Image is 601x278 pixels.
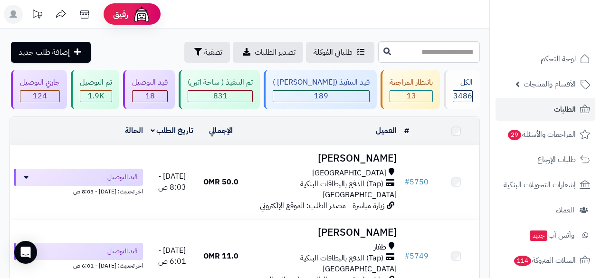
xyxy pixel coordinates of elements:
[80,91,112,102] div: 1878
[107,173,137,182] span: قيد التوصيل
[404,176,410,188] span: #
[14,260,143,270] div: اخر تحديث: [DATE] - 6:01 ص
[209,125,233,136] a: الإجمالي
[113,9,128,20] span: رفيق
[323,189,397,201] span: [GEOGRAPHIC_DATA]
[404,250,410,262] span: #
[453,90,472,102] span: 3486
[273,91,369,102] div: 189
[121,70,177,109] a: قيد التوصيل 18
[306,42,374,63] a: طلباتي المُوكلة
[379,70,442,109] a: بانتظار المراجعة 13
[158,245,186,267] span: [DATE] - 6:01 ص
[80,77,112,88] div: تم التوصيل
[536,7,592,27] img: logo-2.png
[496,148,595,171] a: طلبات الإرجاع
[20,77,60,88] div: جاري التوصيل
[255,47,296,58] span: تصدير الطلبات
[376,125,397,136] a: العميل
[496,173,595,196] a: إشعارات التحويلات البنكية
[273,77,370,88] div: قيد التنفيذ ([PERSON_NAME] )
[496,98,595,121] a: الطلبات
[25,5,49,26] a: تحديثات المنصة
[188,91,252,102] div: 831
[262,70,379,109] a: قيد التنفيذ ([PERSON_NAME] ) 189
[496,199,595,221] a: العملاء
[496,224,595,247] a: وآتس آبجديد
[11,42,91,63] a: إضافة طلب جديد
[524,77,576,91] span: الأقسام والمنتجات
[529,229,574,242] span: وآتس آب
[390,91,432,102] div: 13
[158,171,186,193] span: [DATE] - 8:03 ص
[314,90,328,102] span: 189
[213,90,228,102] span: 831
[507,128,576,141] span: المراجعات والأسئلة
[248,227,397,238] h3: [PERSON_NAME]
[260,200,384,211] span: زيارة مباشرة - مصدر الطلب: الموقع الإلكتروني
[14,241,37,264] div: Open Intercom Messenger
[407,90,416,102] span: 13
[390,77,433,88] div: بانتظار المراجعة
[88,90,104,102] span: 1.9K
[203,176,238,188] span: 50.0 OMR
[188,77,253,88] div: تم التنفيذ ( ساحة اتين)
[145,90,155,102] span: 18
[504,178,576,192] span: إشعارات التحويلات البنكية
[248,153,397,164] h3: [PERSON_NAME]
[33,90,47,102] span: 124
[20,91,59,102] div: 124
[514,256,532,266] span: 114
[203,250,238,262] span: 11.0 OMR
[151,125,194,136] a: تاريخ الطلب
[69,70,121,109] a: تم التوصيل 1.9K
[323,263,397,275] span: [GEOGRAPHIC_DATA]
[233,42,303,63] a: تصدير الطلبات
[404,250,429,262] a: #5749
[453,77,473,88] div: الكل
[530,230,547,241] span: جديد
[9,70,69,109] a: جاري التوصيل 124
[184,42,230,63] button: تصفية
[19,47,70,58] span: إضافة طلب جديد
[496,48,595,70] a: لوحة التحكم
[314,47,353,58] span: طلباتي المُوكلة
[404,125,409,136] a: #
[312,168,386,179] span: [GEOGRAPHIC_DATA]
[177,70,262,109] a: تم التنفيذ ( ساحة اتين) 831
[132,77,168,88] div: قيد التوصيل
[496,123,595,146] a: المراجعات والأسئلة29
[556,203,574,217] span: العملاء
[125,125,143,136] a: الحالة
[107,247,137,256] span: قيد التوصيل
[133,91,167,102] div: 18
[537,153,576,166] span: طلبات الإرجاع
[554,103,576,116] span: الطلبات
[132,5,151,24] img: ai-face.png
[513,254,576,267] span: السلات المتروكة
[374,242,386,253] span: ظفار
[300,179,383,190] span: (Tap) الدفع بالبطاقات البنكية
[14,186,143,196] div: اخر تحديث: [DATE] - 8:03 ص
[541,52,576,66] span: لوحة التحكم
[404,176,429,188] a: #5750
[508,130,522,140] span: 29
[496,249,595,272] a: السلات المتروكة114
[442,70,482,109] a: الكل3486
[204,47,222,58] span: تصفية
[300,253,383,264] span: (Tap) الدفع بالبطاقات البنكية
